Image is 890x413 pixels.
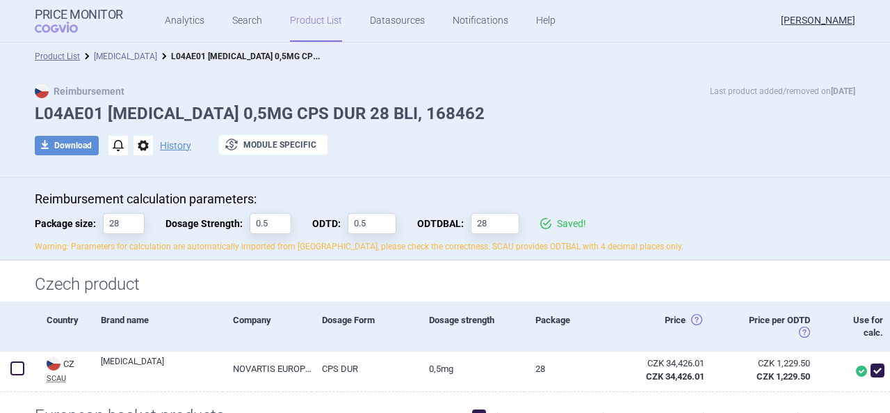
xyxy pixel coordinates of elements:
[312,213,348,234] span: Obvyklá Denní Terapeutická Dávka
[101,355,222,380] a: [MEDICAL_DATA]
[47,357,90,372] div: CZ
[642,357,705,382] abbr: Česko ex-factory
[311,352,419,386] a: CPS DUR
[646,371,704,382] strong: CZK 34,426.01
[756,371,810,382] strong: CZK 1,229.50
[35,192,855,207] p: Reimbursement calculation parameters:
[171,49,397,62] strong: L04AE01 [MEDICAL_DATA] 0,5MG CPS DUR 28 BLI, 168462
[417,213,471,234] span: Obvyklá Denní Terapeutická Dávka Balení
[525,302,632,352] div: Package
[47,375,90,382] abbr: SCAU
[35,8,123,22] strong: Price Monitor
[419,352,526,386] a: 0,5MG
[749,357,810,370] div: CZK 1,229.50
[36,355,90,382] a: CZCZSCAU
[222,352,311,386] a: NOVARTIS EUROPHARM LIMITED, [GEOGRAPHIC_DATA]
[525,352,632,386] a: 28
[250,213,291,234] input: Dosage Strength:
[47,357,60,371] img: Czech Republic
[831,86,855,96] strong: [DATE]
[35,274,855,295] h1: Czech product
[35,22,97,33] span: COGVIO
[35,8,123,34] a: Price MonitorCOGVIO
[90,302,222,352] div: Brand name
[348,213,396,234] input: ODTD:
[165,213,250,234] span: Dosage Strength:
[36,302,90,352] div: Country
[103,213,145,234] input: Package size:
[738,352,827,388] a: CZK 1,229.50CZK 1,229.50
[35,84,49,98] img: CZ
[311,302,419,352] div: Dosage Form
[222,302,311,352] div: Company
[35,52,80,61] a: Product List
[35,86,124,97] strong: Reimbursement
[35,136,99,155] button: Download
[35,104,855,124] h1: L04AE01 [MEDICAL_DATA] 0,5MG CPS DUR 28 BLI, 168462
[642,357,705,370] div: CZK 34,426.01
[710,84,855,98] p: Last product added/removed on
[160,141,191,150] button: History
[540,213,610,234] div: Saved!
[157,49,324,63] li: L04AE01 GILENYA 0,5MG CPS DUR 28 BLI, 168462
[35,241,855,253] p: Warning: Parameters for calculation are automatically imported from [GEOGRAPHIC_DATA], please che...
[738,302,827,352] div: Price per ODTD
[827,302,890,352] div: Use for calc.
[471,213,519,234] input: ODTDBAL:
[632,302,739,352] div: Price
[35,49,80,63] li: Product List
[219,135,327,155] button: Module specific
[35,213,103,234] span: Package size:
[94,52,157,61] a: [MEDICAL_DATA]
[80,49,157,63] li: Gilenya
[419,302,526,352] div: Dosage strength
